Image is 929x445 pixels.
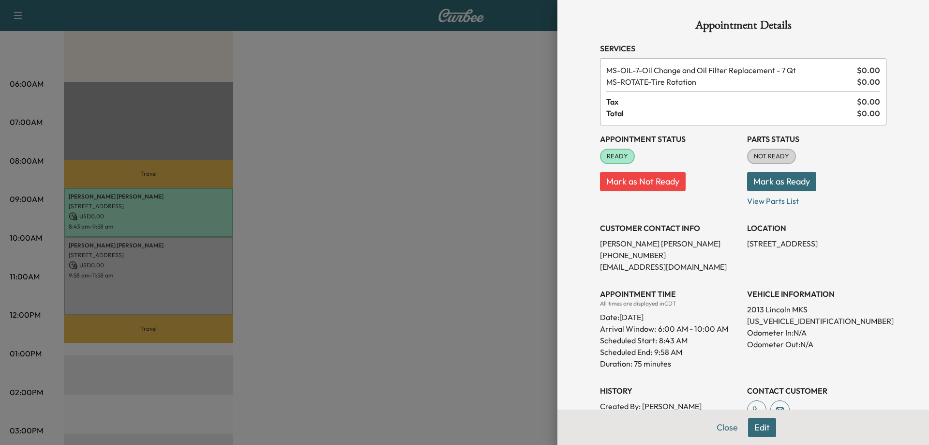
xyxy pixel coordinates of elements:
h3: Services [600,43,886,54]
h1: Appointment Details [600,19,886,35]
p: Created By : [PERSON_NAME] [600,400,739,412]
p: Scheduled End: [600,346,652,358]
p: 9:58 AM [654,346,682,358]
p: Odometer In: N/A [747,327,886,338]
h3: Parts Status [747,133,886,145]
span: Tire Rotation [606,76,853,88]
button: Mark as Not Ready [600,172,686,191]
p: 8:43 AM [659,335,688,346]
p: Duration: 75 minutes [600,358,739,369]
p: View Parts List [747,191,886,207]
p: 2013 Lincoln MKS [747,304,886,315]
button: Edit [748,418,776,437]
p: Arrival Window: [600,323,739,335]
p: [US_VEHICLE_IDENTIFICATION_NUMBER] [747,315,886,327]
p: [STREET_ADDRESS] [747,238,886,249]
p: [EMAIL_ADDRESS][DOMAIN_NAME] [600,261,739,273]
h3: History [600,385,739,397]
h3: VEHICLE INFORMATION [747,288,886,300]
div: All times are displayed in CDT [600,300,739,307]
span: $ 0.00 [857,96,880,107]
h3: CUSTOMER CONTACT INFO [600,222,739,234]
h3: LOCATION [747,222,886,234]
span: Tax [606,96,857,107]
button: Close [710,418,744,437]
span: $ 0.00 [857,64,880,76]
div: Date: [DATE] [600,307,739,323]
h3: CONTACT CUSTOMER [747,385,886,397]
span: $ 0.00 [857,107,880,119]
p: [PHONE_NUMBER] [600,249,739,261]
p: Odometer Out: N/A [747,338,886,350]
button: Mark as Ready [747,172,816,191]
span: NOT READY [748,152,795,161]
span: $ 0.00 [857,76,880,88]
h3: APPOINTMENT TIME [600,288,739,300]
p: Scheduled Start: [600,335,657,346]
h3: Appointment Status [600,133,739,145]
p: [PERSON_NAME] [PERSON_NAME] [600,238,739,249]
span: Oil Change and Oil Filter Replacement - 7 Qt [606,64,853,76]
span: Total [606,107,857,119]
span: 6:00 AM - 10:00 AM [658,323,728,335]
span: READY [601,152,634,161]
